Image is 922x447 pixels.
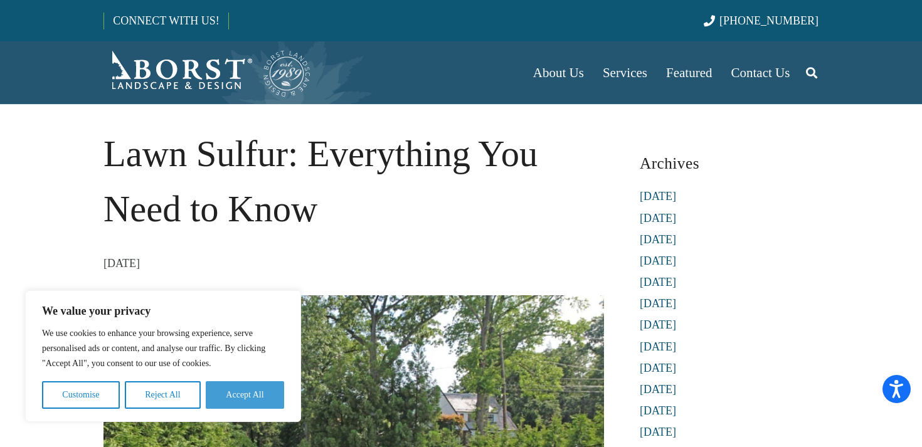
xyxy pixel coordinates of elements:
span: [PHONE_NUMBER] [719,14,819,27]
a: [DATE] [640,340,676,353]
button: Customise [42,381,120,409]
div: We value your privacy [25,290,301,422]
a: [PHONE_NUMBER] [704,14,819,27]
span: Featured [666,65,712,80]
a: About Us [524,41,593,104]
a: [DATE] [640,190,676,202]
a: Search [799,57,824,88]
a: [DATE] [640,426,676,438]
a: [DATE] [640,255,676,267]
a: [DATE] [640,233,676,246]
span: About Us [533,65,584,80]
a: [DATE] [640,362,676,374]
a: [DATE] [640,276,676,288]
a: [DATE] [640,212,676,224]
a: CONNECT WITH US! [104,6,228,36]
h3: Archives [640,149,819,177]
p: We value your privacy [42,303,284,318]
a: Borst-Logo [103,48,312,98]
a: [DATE] [640,297,676,310]
a: [DATE] [640,383,676,396]
a: Services [593,41,657,104]
a: [DATE] [640,318,676,331]
a: Contact Us [722,41,800,104]
button: Reject All [125,381,201,409]
a: Featured [657,41,721,104]
a: [DATE] [640,404,676,417]
p: We use cookies to enhance your browsing experience, serve personalised ads or content, and analys... [42,326,284,371]
span: Contact Us [731,65,790,80]
time: 15 July 2022 at 11:58:44 America/New_York [103,254,140,273]
span: Services [603,65,647,80]
h1: Lawn Sulfur: Everything You Need to Know [103,127,604,237]
button: Accept All [206,381,284,409]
